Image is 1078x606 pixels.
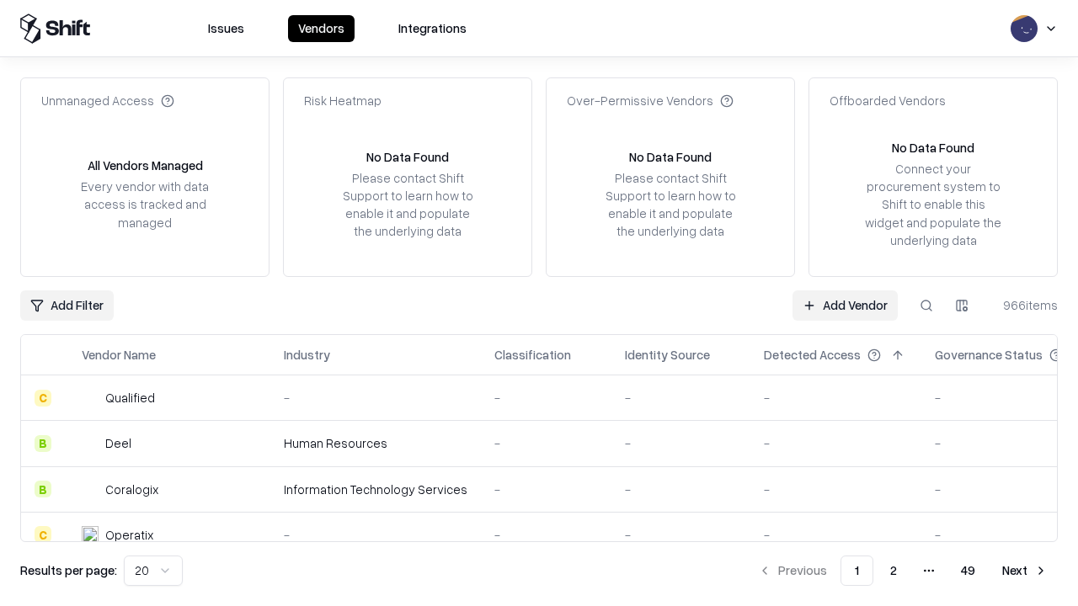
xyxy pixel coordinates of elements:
[935,346,1043,364] div: Governance Status
[284,346,330,364] div: Industry
[830,92,946,109] div: Offboarded Vendors
[284,481,467,498] div: Information Technology Services
[494,346,571,364] div: Classification
[366,148,449,166] div: No Data Found
[764,481,908,498] div: -
[629,148,712,166] div: No Data Found
[841,555,873,586] button: 1
[625,389,737,407] div: -
[625,434,737,452] div: -
[82,435,99,452] img: Deel
[748,555,1058,586] nav: pagination
[284,389,467,407] div: -
[990,296,1058,314] div: 966 items
[82,481,99,497] img: Coralogix
[105,434,131,452] div: Deel
[388,15,477,42] button: Integrations
[20,290,114,321] button: Add Filter
[82,390,99,407] img: Qualified
[105,389,155,407] div: Qualified
[625,526,737,544] div: -
[35,435,51,452] div: B
[792,290,898,321] a: Add Vendor
[600,169,740,241] div: Please contact Shift Support to learn how to enable it and populate the underlying data
[494,526,598,544] div: -
[764,434,908,452] div: -
[105,526,153,544] div: Operatix
[877,555,910,586] button: 2
[35,481,51,497] div: B
[105,481,158,498] div: Coralogix
[20,561,117,579] p: Results per page:
[82,346,156,364] div: Vendor Name
[35,390,51,407] div: C
[88,157,203,174] div: All Vendors Managed
[198,15,254,42] button: Issues
[288,15,355,42] button: Vendors
[75,178,215,231] div: Every vendor with data access is tracked and managed
[863,160,1003,249] div: Connect your procurement system to Shift to enable this widget and populate the underlying data
[304,92,382,109] div: Risk Heatmap
[82,526,99,543] img: Operatix
[764,389,908,407] div: -
[494,434,598,452] div: -
[625,481,737,498] div: -
[764,346,861,364] div: Detected Access
[338,169,478,241] div: Please contact Shift Support to learn how to enable it and populate the underlying data
[35,526,51,543] div: C
[947,555,989,586] button: 49
[494,389,598,407] div: -
[625,346,710,364] div: Identity Source
[284,526,467,544] div: -
[892,139,974,157] div: No Data Found
[284,434,467,452] div: Human Resources
[41,92,174,109] div: Unmanaged Access
[992,555,1058,586] button: Next
[567,92,734,109] div: Over-Permissive Vendors
[494,481,598,498] div: -
[764,526,908,544] div: -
